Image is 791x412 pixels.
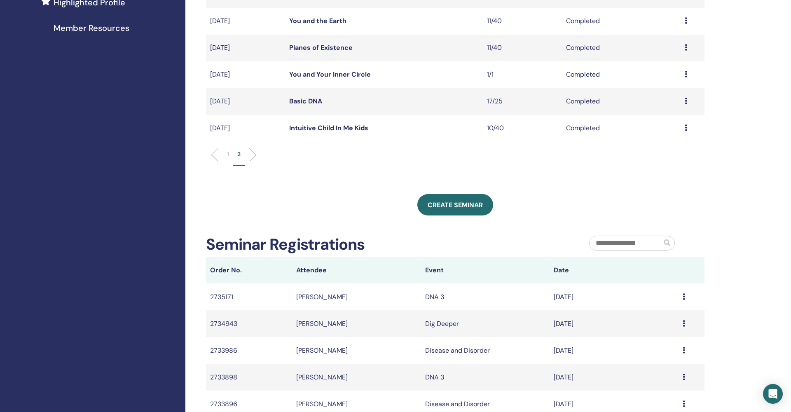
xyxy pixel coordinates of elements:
[54,22,129,34] span: Member Resources
[206,283,292,310] td: 2735171
[562,35,681,61] td: Completed
[206,310,292,337] td: 2734943
[227,150,229,159] p: 1
[562,8,681,35] td: Completed
[483,115,562,142] td: 10/40
[292,364,421,391] td: [PERSON_NAME]
[289,16,346,25] a: You and the Earth
[417,194,493,215] a: Create seminar
[421,337,550,364] td: Disease and Disorder
[421,364,550,391] td: DNA 3
[550,337,679,364] td: [DATE]
[289,97,322,105] a: Basic DNA
[237,150,241,159] p: 2
[483,61,562,88] td: 1/1
[292,310,421,337] td: [PERSON_NAME]
[550,310,679,337] td: [DATE]
[550,283,679,310] td: [DATE]
[289,70,371,79] a: You and Your Inner Circle
[292,257,421,283] th: Attendee
[421,283,550,310] td: DNA 3
[206,235,365,254] h2: Seminar Registrations
[483,88,562,115] td: 17/25
[206,8,285,35] td: [DATE]
[289,124,368,132] a: Intuitive Child In Me Kids
[562,88,681,115] td: Completed
[550,364,679,391] td: [DATE]
[562,61,681,88] td: Completed
[292,283,421,310] td: [PERSON_NAME]
[292,337,421,364] td: [PERSON_NAME]
[206,61,285,88] td: [DATE]
[206,35,285,61] td: [DATE]
[550,257,679,283] th: Date
[206,364,292,391] td: 2733898
[483,35,562,61] td: 11/40
[206,337,292,364] td: 2733986
[289,43,353,52] a: Planes of Existence
[421,310,550,337] td: Dig Deeper
[206,115,285,142] td: [DATE]
[483,8,562,35] td: 11/40
[763,384,783,404] div: Open Intercom Messenger
[562,115,681,142] td: Completed
[206,257,292,283] th: Order No.
[421,257,550,283] th: Event
[206,88,285,115] td: [DATE]
[428,201,483,209] span: Create seminar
